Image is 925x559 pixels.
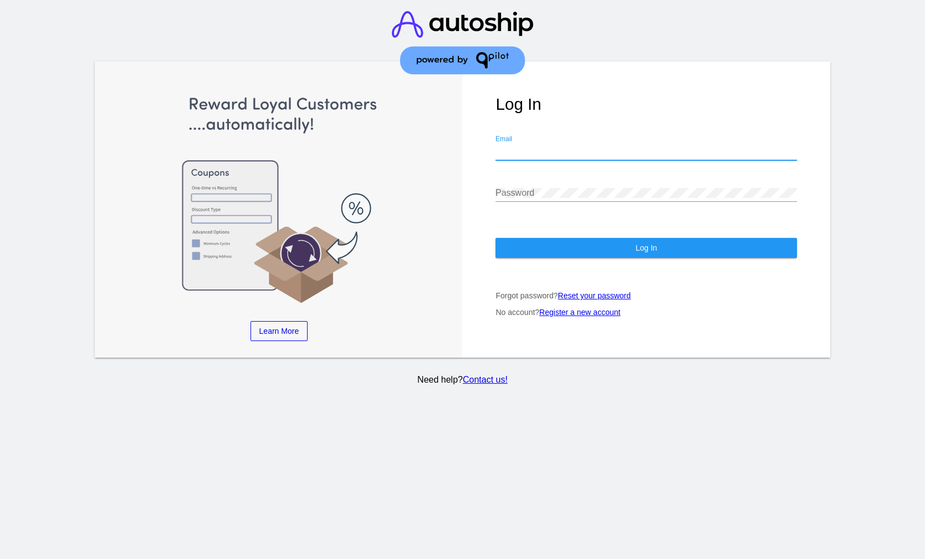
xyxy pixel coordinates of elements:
p: No account? [495,308,796,317]
span: Learn More [259,327,299,336]
p: Forgot password? [495,291,796,300]
h1: Log In [495,95,796,114]
button: Log In [495,238,796,258]
input: Email [495,146,796,156]
a: Register a new account [539,308,620,317]
span: Log In [636,243,657,252]
a: Contact us! [463,375,508,384]
p: Need help? [93,375,832,385]
a: Reset your password [558,291,631,300]
a: Learn More [251,321,308,341]
img: Apply Coupons Automatically to Scheduled Orders with QPilot [129,95,430,304]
